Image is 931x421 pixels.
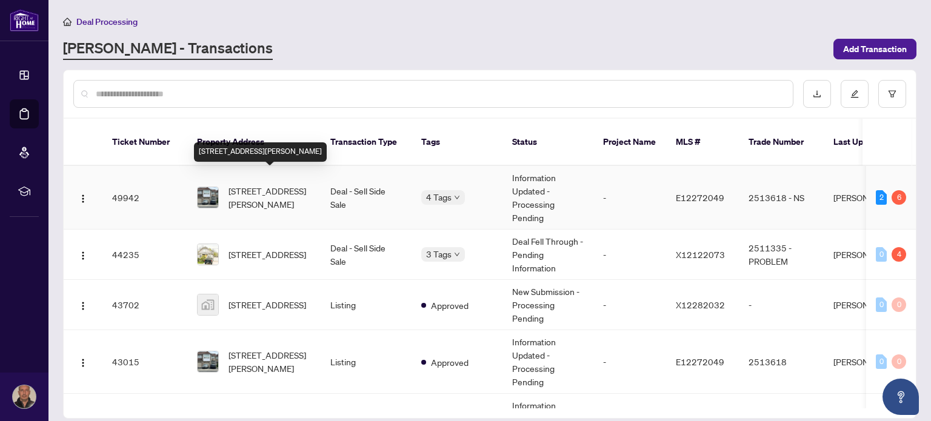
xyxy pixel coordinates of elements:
td: 2511335 - PROBLEM [739,230,824,280]
td: Deal - Sell Side Sale [321,166,412,230]
td: - [739,280,824,330]
th: Transaction Type [321,119,412,166]
img: logo [10,9,39,31]
span: filter [888,90,896,98]
td: Listing [321,280,412,330]
td: - [593,230,666,280]
th: Project Name [593,119,666,166]
img: Logo [78,301,88,311]
span: X12122073 [676,249,725,260]
span: edit [850,90,859,98]
td: [PERSON_NAME] [824,166,915,230]
span: X12282032 [676,299,725,310]
span: download [813,90,821,98]
td: [PERSON_NAME] [824,230,915,280]
td: 49942 [102,166,187,230]
span: down [454,251,460,257]
button: Logo [73,188,93,207]
th: Tags [412,119,502,166]
td: - [593,166,666,230]
img: Profile Icon [13,385,36,408]
th: MLS # [666,119,739,166]
span: 3 Tags [426,247,452,261]
span: 4 Tags [426,190,452,204]
button: Logo [73,245,93,264]
button: edit [841,80,869,108]
img: Logo [78,358,88,368]
td: Deal - Sell Side Sale [321,230,412,280]
div: 2 [876,190,887,205]
button: Logo [73,295,93,314]
div: 0 [876,354,887,369]
th: Trade Number [739,119,824,166]
span: home [63,18,72,26]
button: Add Transaction [833,39,916,59]
span: E12272049 [676,192,724,203]
th: Last Updated By [824,119,915,166]
th: Ticket Number [102,119,187,166]
img: thumbnail-img [198,351,218,372]
td: New Submission - Processing Pending [502,280,593,330]
span: Approved [431,356,469,369]
td: 44235 [102,230,187,280]
td: 43702 [102,280,187,330]
td: Deal Fell Through - Pending Information [502,230,593,280]
span: E12272049 [676,356,724,367]
td: Information Updated - Processing Pending [502,330,593,394]
button: filter [878,80,906,108]
img: Logo [78,194,88,204]
td: Listing [321,330,412,394]
th: Status [502,119,593,166]
td: [PERSON_NAME] [824,330,915,394]
td: 43015 [102,330,187,394]
div: 6 [892,190,906,205]
img: Logo [78,251,88,260]
button: Open asap [883,379,919,415]
img: thumbnail-img [198,294,218,315]
div: 0 [876,247,887,262]
button: download [803,80,831,108]
button: Logo [73,352,93,371]
td: 2513618 [739,330,824,394]
th: Property Address [187,119,321,166]
span: [STREET_ADDRESS][PERSON_NAME] [229,348,311,375]
td: 2513618 - NS [739,166,824,230]
div: [STREET_ADDRESS][PERSON_NAME] [194,142,327,162]
span: Deal Processing [76,16,138,27]
td: Information Updated - Processing Pending [502,166,593,230]
a: [PERSON_NAME] - Transactions [63,38,273,60]
div: 0 [892,354,906,369]
span: Approved [431,299,469,312]
span: [STREET_ADDRESS] [229,248,306,261]
span: down [454,194,460,201]
span: [STREET_ADDRESS][PERSON_NAME] [229,184,311,211]
span: Add Transaction [843,39,907,59]
img: thumbnail-img [198,187,218,208]
span: [STREET_ADDRESS] [229,298,306,311]
td: - [593,280,666,330]
div: 0 [876,297,887,312]
td: - [593,330,666,394]
div: 0 [892,297,906,312]
img: thumbnail-img [198,244,218,265]
td: [PERSON_NAME] [824,280,915,330]
div: 4 [892,247,906,262]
